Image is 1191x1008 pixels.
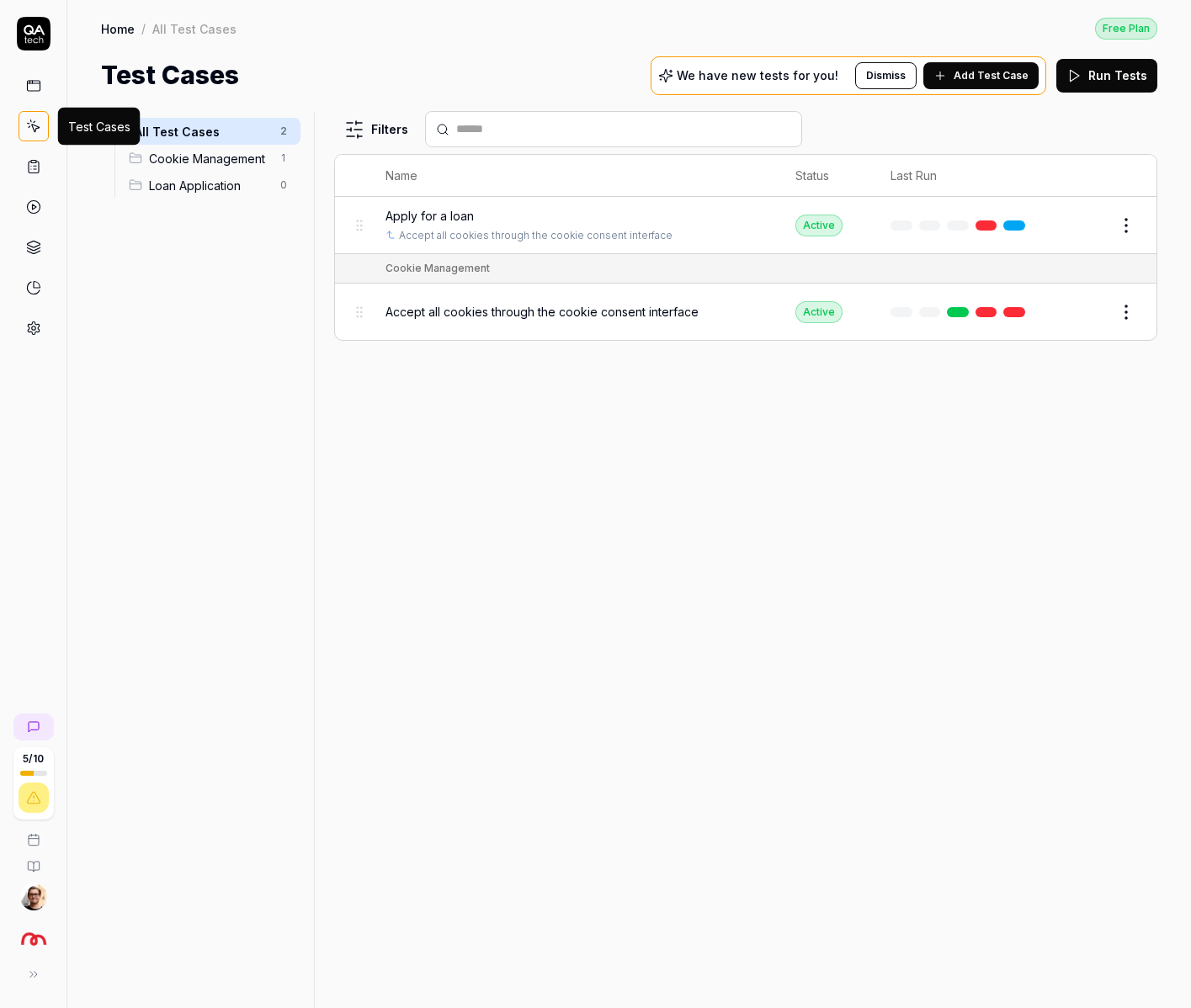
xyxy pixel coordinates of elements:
[795,301,843,323] div: Active
[101,56,239,94] h1: Test Cases
[274,175,294,195] span: 0
[7,846,60,873] a: Documentation
[1056,59,1157,93] button: Run Tests
[13,714,54,740] a: New conversation
[149,150,270,167] span: Cookie Management
[135,123,270,141] span: All Test Cases
[101,20,135,37] a: Home
[149,177,270,194] span: Loan Application
[19,924,49,954] img: Sambla Logo
[369,155,779,197] th: Name
[779,155,874,197] th: Status
[923,62,1039,89] button: Add Test Case
[68,118,130,135] div: Test Cases
[677,70,838,82] p: We have new tests for you!
[23,754,44,764] span: 5 / 10
[7,820,60,846] a: Book a call with us
[385,261,490,276] div: Cookie Management
[274,121,294,141] span: 2
[1095,18,1157,40] div: Free Plan
[335,197,1156,254] tr: Apply for a loanAccept all cookies through the cookie consent interfaceActive
[855,62,917,89] button: Dismiss
[141,20,146,37] div: /
[122,172,300,199] div: Drag to reorderLoan Application0
[874,155,1049,197] th: Last Run
[795,215,843,236] div: Active
[152,20,237,37] div: All Test Cases
[335,284,1156,340] tr: Accept all cookies through the cookie consent interfaceActive
[1095,17,1157,40] button: Free Plan
[385,207,474,225] span: Apply for a loan
[122,145,300,172] div: Drag to reorderCookie Management1
[399,228,673,243] a: Accept all cookies through the cookie consent interface
[274,148,294,168] span: 1
[334,113,418,146] button: Filters
[385,303,699,321] span: Accept all cookies through the cookie consent interface
[954,68,1029,83] span: Add Test Case
[7,910,60,958] button: Sambla Logo
[20,883,47,910] img: 704fe57e-bae9-4a0d-8bcb-c4203d9f0bb2.jpeg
